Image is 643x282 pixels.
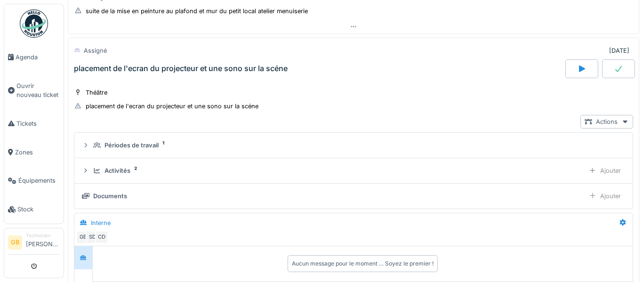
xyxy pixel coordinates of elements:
div: Interne [91,218,111,227]
div: suite de la mise en peinture au plafond et mur du petit local atelier menuiserie [86,7,308,16]
span: Agenda [16,53,60,62]
summary: Activités2Ajouter [78,162,629,179]
a: Équipements [4,167,64,195]
a: Zones [4,138,64,167]
div: Ajouter [585,164,625,177]
summary: Périodes de travail1 [78,137,629,154]
div: Actions [580,115,633,129]
div: Activités [104,166,130,175]
div: CD [95,231,108,244]
a: Agenda [4,43,64,72]
div: Aucun message pour le moment … Soyez le premier ! [292,259,434,268]
img: Badge_color-CXgf-gQk.svg [20,9,48,38]
a: Ouvrir nouveau ticket [4,72,64,109]
div: Théâtre [86,88,107,97]
summary: DocumentsAjouter [78,187,629,205]
a: Tickets [4,109,64,138]
a: Stock [4,195,64,224]
a: GB Technicien[PERSON_NAME] [8,232,60,255]
span: Tickets [16,119,60,128]
span: Ouvrir nouveau ticket [16,81,60,99]
div: Ajouter [585,189,625,203]
div: Documents [93,192,127,201]
div: Technicien [26,232,60,239]
div: Assigné [84,46,107,55]
div: placement de l'ecran du projecteur et une sono sur la scéne [74,64,288,73]
div: placement de l'ecran du projecteur et une sono sur la scéne [86,102,258,111]
li: GB [8,235,22,250]
div: SD [86,231,99,244]
li: [PERSON_NAME] [26,232,60,252]
span: Zones [15,148,60,157]
div: Périodes de travail [104,141,159,150]
span: Stock [17,205,60,214]
div: [DATE] [609,46,629,55]
span: Équipements [18,176,60,185]
div: GB [76,231,89,244]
